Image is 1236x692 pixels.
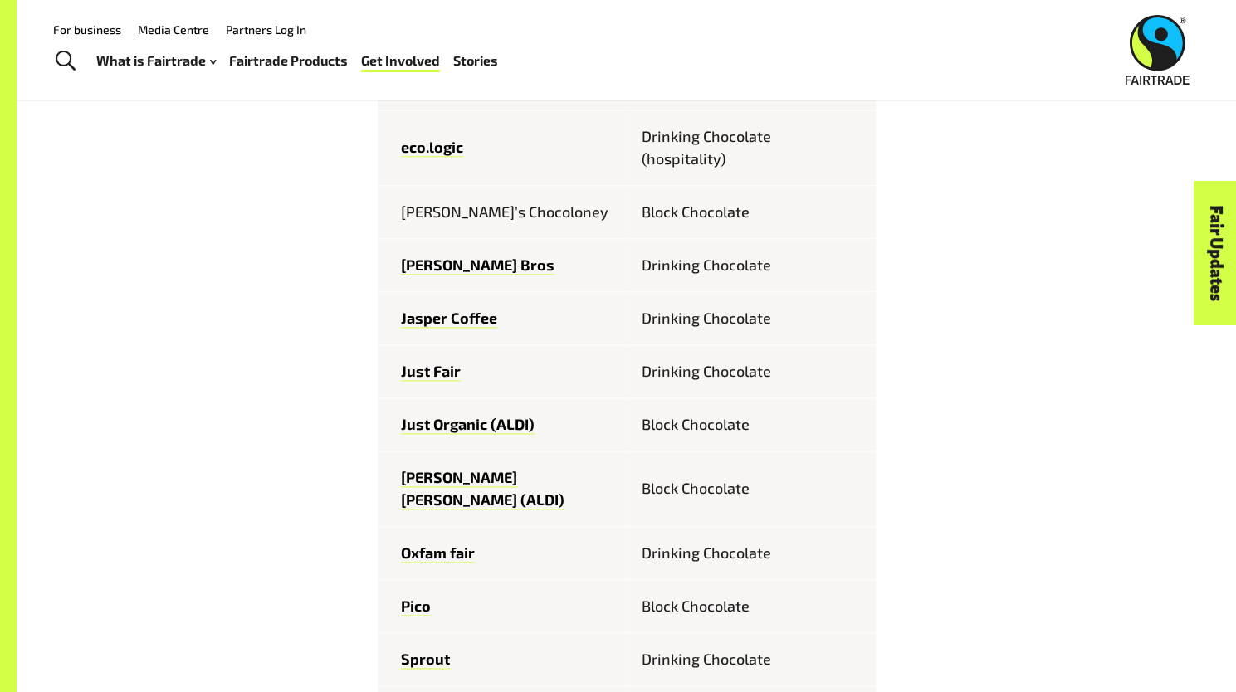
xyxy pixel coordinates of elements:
[401,468,564,509] a: [PERSON_NAME] [PERSON_NAME] (ALDI)
[627,238,876,291] td: Drinking Chocolate
[453,49,498,73] a: Stories
[401,256,554,275] a: [PERSON_NAME] Bros
[138,22,209,37] a: Media Centre
[1126,15,1190,85] img: Fairtrade Australia New Zealand logo
[96,49,216,73] a: What is Fairtrade
[401,362,461,381] a: Just Fair
[378,185,627,238] td: [PERSON_NAME]’s Chocoloney
[627,291,876,344] td: Drinking Chocolate
[401,309,497,328] a: Jasper Coffee
[627,451,876,526] td: Block Chocolate
[627,526,876,579] td: Drinking Chocolate
[226,22,306,37] a: Partners Log In
[627,344,876,397] td: Drinking Chocolate
[627,185,876,238] td: Block Chocolate
[53,22,121,37] a: For business
[627,632,876,685] td: Drinking Chocolate
[627,579,876,632] td: Block Chocolate
[401,543,475,563] a: Oxfam fair
[401,138,463,157] a: eco.logic
[627,110,876,185] td: Drinking Chocolate (hospitality)
[401,415,535,434] a: Just Organic (ALDI)
[401,597,431,616] a: Pico
[229,49,348,73] a: Fairtrade Products
[45,41,85,82] a: Toggle Search
[361,49,440,73] a: Get Involved
[401,650,450,669] a: Sprout
[627,397,876,451] td: Block Chocolate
